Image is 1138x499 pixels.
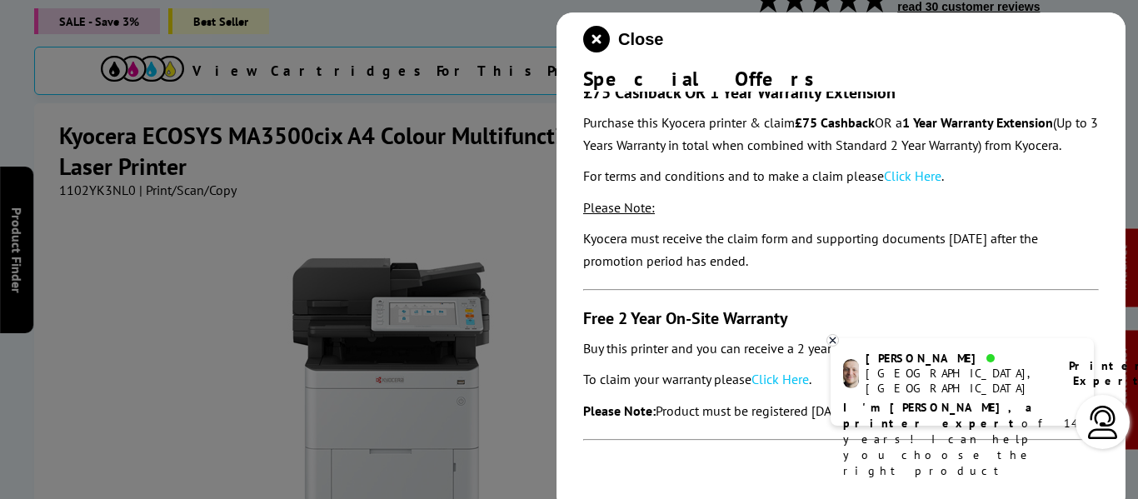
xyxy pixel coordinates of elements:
span: Please Note: [583,199,655,216]
h3: Free 2 Year On-Site Warranty [583,307,1099,329]
div: [PERSON_NAME] [866,351,1048,366]
div: Special Offers [583,66,1099,92]
em: Kyocera must receive the claim form and supporting documents [DATE] after the promotion period ha... [583,230,1038,269]
b: I'm [PERSON_NAME], a printer expert [843,400,1037,431]
h3: £75 Cashback OR 1 Year Warranty Extension [583,82,1099,103]
p: Buy this printer and you can receive a 2 year on-site warranty upon registration. [583,337,1099,360]
a: Click Here [751,371,809,387]
p: For terms and conditions and to make a claim please . [583,165,1099,187]
div: [GEOGRAPHIC_DATA], [GEOGRAPHIC_DATA] [866,366,1048,396]
a: Click Here [884,167,941,184]
p: Purchase this Kyocera printer & claim OR a (Up to 3 Years Warranty in total when combined with St... [583,112,1099,157]
span: Close [618,30,663,49]
strong: Please Note: [583,402,656,419]
p: Product must be registered [DATE] of purchase. [583,400,1099,422]
p: of 14 years! I can help you choose the right product [843,400,1081,479]
strong: 1 Year Warranty Extension [902,114,1053,131]
p: To claim your warranty please . [583,368,1099,391]
img: user-headset-light.svg [1086,406,1120,439]
img: ashley-livechat.png [843,359,859,388]
strong: £75 Cashback [795,114,875,131]
button: close modal [583,26,663,52]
